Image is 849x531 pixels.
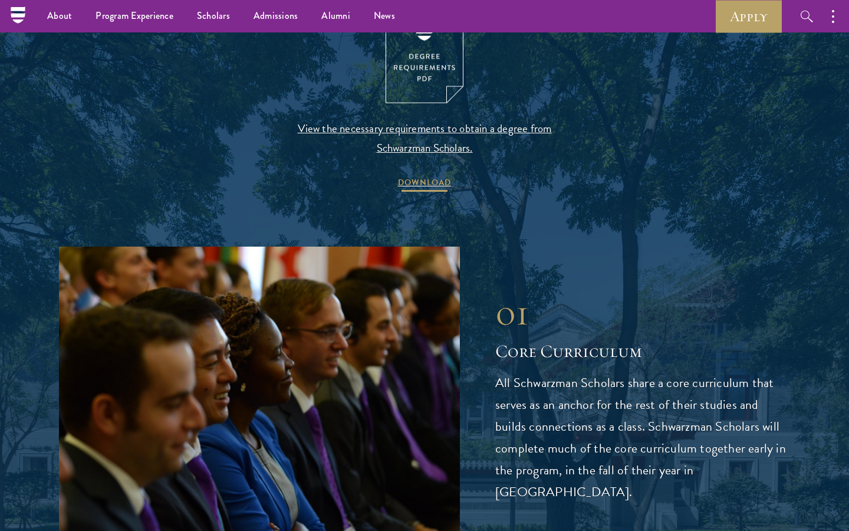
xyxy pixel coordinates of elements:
[286,3,563,194] a: View the necessary requirements to obtain a degree from Schwarzman Scholars. DOWNLOAD
[398,175,451,194] span: DOWNLOAD
[495,291,790,334] div: 01
[495,372,790,503] p: All Schwarzman Scholars share a core curriculum that serves as an anchor for the rest of their st...
[286,119,563,158] span: View the necessary requirements to obtain a degree from Schwarzman Scholars.
[495,340,790,363] h2: Core Curriculum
